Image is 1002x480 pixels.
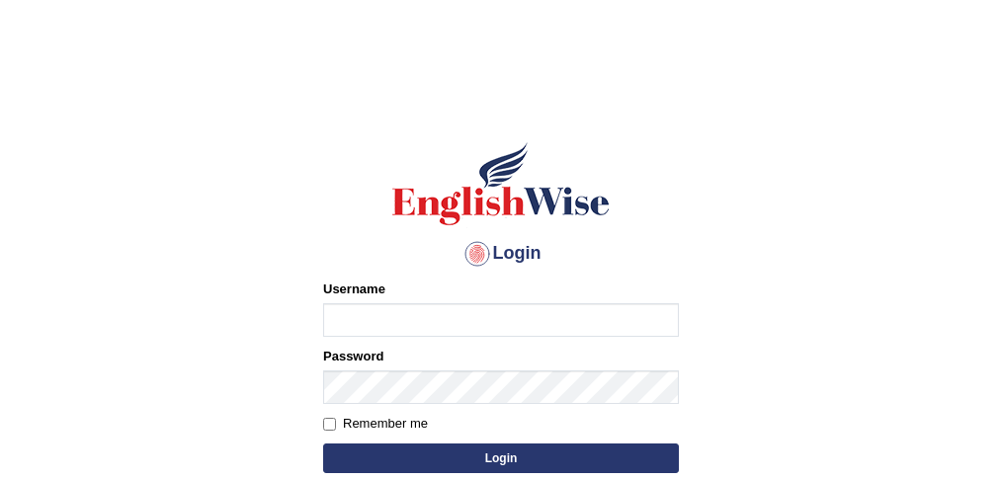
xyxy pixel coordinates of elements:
label: Username [323,280,385,298]
label: Password [323,347,383,365]
img: Logo of English Wise sign in for intelligent practice with AI [388,139,614,228]
input: Remember me [323,418,336,431]
h4: Login [323,238,679,270]
button: Login [323,443,679,473]
label: Remember me [323,414,428,434]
